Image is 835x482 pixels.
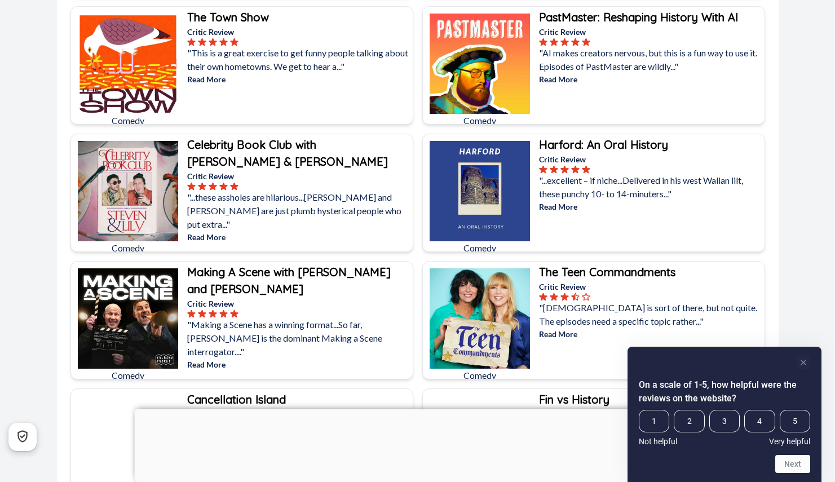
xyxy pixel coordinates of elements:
p: "...these assholes are hilarious...[PERSON_NAME] and [PERSON_NAME] are just plumb hysterical peop... [187,191,410,231]
p: Comedy [78,114,178,127]
b: The Teen Commandments [539,265,675,279]
span: 4 [744,410,775,432]
p: Critic Review [187,298,410,309]
b: PastMaster: Reshaping History With AI [539,10,738,24]
p: Read More [187,73,410,85]
a: Harford: An Oral HistoryComedyHarford: An Oral HistoryCritic Review"...excellent – if niche...Del... [422,134,765,252]
span: 2 [674,410,704,432]
a: PastMaster: Reshaping History With AIComedyPastMaster: Reshaping History With AICritic Review"AI ... [422,6,765,125]
p: Read More [187,231,410,243]
span: 3 [709,410,740,432]
p: Comedy [430,241,530,255]
p: Critic Review [187,408,410,420]
b: The Town Show [187,10,269,24]
p: "AI makes creators nervous, but this is a fun way to use it. Episodes of PastMaster are wildly..." [539,46,762,73]
p: Comedy [430,369,530,382]
a: The Teen CommandmentsComedyThe Teen CommandmentsCritic Review"[DEMOGRAPHIC_DATA] is sort of there... [422,261,765,379]
img: Making A Scene with Matt Lucas and David Walliams [78,268,178,369]
p: Read More [187,359,410,370]
a: Celebrity Book Club with Steven & LilyComedyCelebrity Book Club with [PERSON_NAME] & [PERSON_NAME... [70,134,413,252]
p: Critic Review [187,170,410,182]
a: The Town ShowComedyThe Town ShowCritic Review"This is a great exercise to get funny people talkin... [70,6,413,125]
span: Not helpful [639,437,677,446]
p: Comedy [78,369,178,382]
p: Read More [539,201,762,213]
p: Read More [539,328,762,340]
p: Critic Review [539,153,762,165]
img: The Town Show [78,14,178,114]
p: "[DEMOGRAPHIC_DATA] is sort of there, but not quite. The episodes need a specific topic rather..." [539,301,762,328]
b: Cancellation Island [187,392,286,406]
iframe: Advertisement [134,409,701,479]
a: Making A Scene with Matt Lucas and David WalliamsComedyMaking A Scene with [PERSON_NAME] and [PER... [70,261,413,379]
b: Celebrity Book Club with [PERSON_NAME] & [PERSON_NAME] [187,138,388,169]
img: PastMaster: Reshaping History With AI [430,14,530,114]
b: Harford: An Oral History [539,138,668,152]
p: Critic Review [539,408,762,420]
div: On a scale of 1-5, how helpful were the reviews on the website? Select an option from 1 to 5, wit... [639,356,810,473]
p: Critic Review [187,26,410,38]
b: Making A Scene with [PERSON_NAME] and [PERSON_NAME] [187,265,391,296]
h2: On a scale of 1-5, how helpful were the reviews on the website? Select an option from 1 to 5, wit... [639,378,810,405]
p: Critic Review [539,281,762,293]
p: Critic Review [539,26,762,38]
img: Harford: An Oral History [430,141,530,241]
p: "This is a great exercise to get funny people talking about their own hometowns. We get to hear a... [187,46,410,73]
div: On a scale of 1-5, how helpful were the reviews on the website? Select an option from 1 to 5, wit... [639,410,810,446]
button: Hide survey [797,356,810,369]
button: Next question [775,455,810,473]
img: Celebrity Book Club with Steven & Lily [78,141,178,241]
p: "...excellent – if niche...Delivered in his west Walian lilt, these punchy 10- to 14-minuters..." [539,174,762,201]
img: The Teen Commandments [430,268,530,369]
p: Comedy [78,241,178,255]
b: Fin vs History [539,392,609,406]
p: Comedy [430,114,530,127]
span: 1 [639,410,669,432]
p: Read More [539,73,762,85]
span: Very helpful [769,437,810,446]
span: 5 [780,410,810,432]
p: "Making a Scene has a winning format...So far, [PERSON_NAME] is the dominant Making a Scene inter... [187,318,410,359]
